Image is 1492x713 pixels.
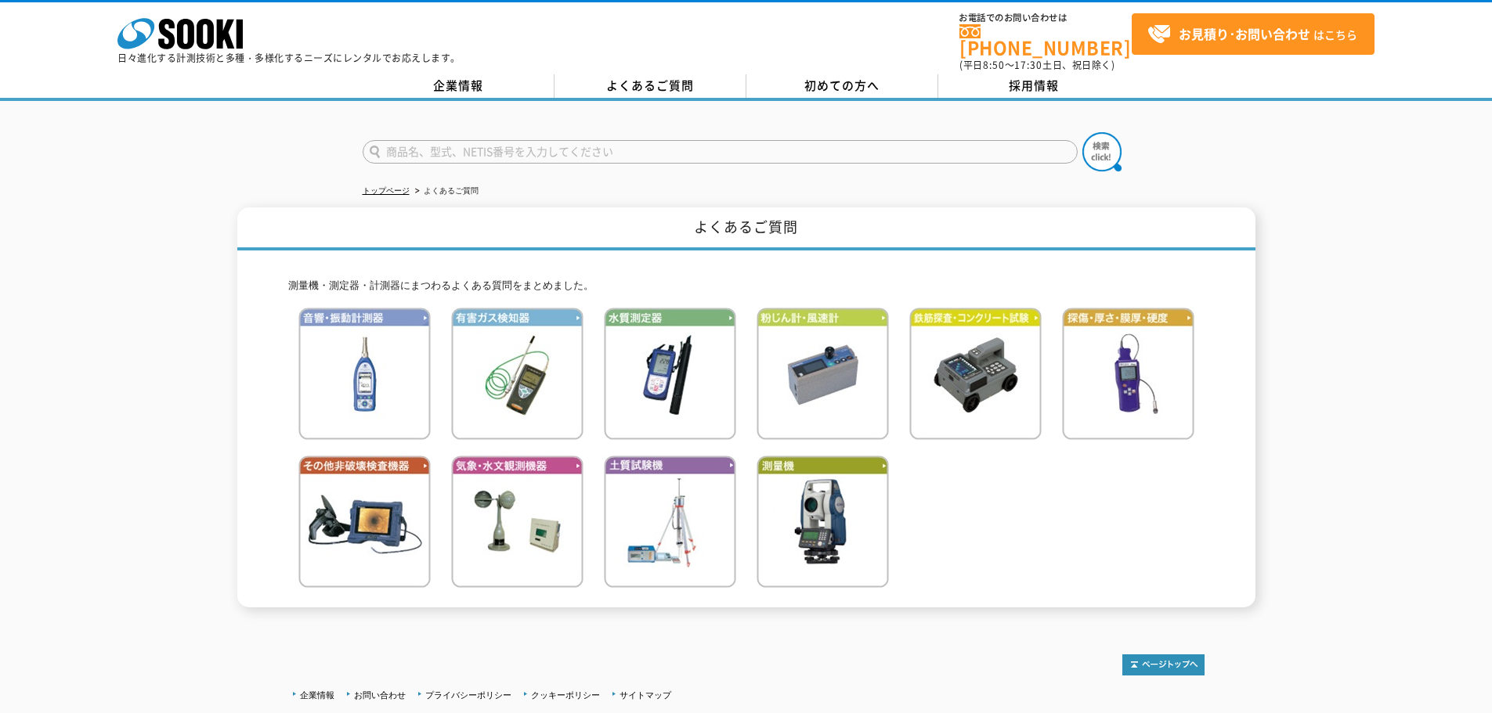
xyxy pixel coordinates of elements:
[298,456,431,588] img: その他非破壊検査機器
[237,207,1255,250] h1: よくあるご質問
[451,308,583,440] img: 有害ガス検知器
[300,690,334,700] a: 企業情報
[555,74,746,98] a: よくあるご質問
[938,74,1130,98] a: 採用情報
[1147,23,1357,46] span: はこちら
[354,690,406,700] a: お問い合わせ
[1062,308,1194,440] img: 探傷・厚さ・膜厚・硬度
[959,13,1132,23] span: お電話でのお問い合わせは
[531,690,600,700] a: クッキーポリシー
[746,74,938,98] a: 初めての方へ
[451,456,583,588] img: 気象・水文観測機器
[117,53,461,63] p: 日々進化する計測技術と多種・多様化するニーズにレンタルでお応えします。
[1179,24,1310,43] strong: お見積り･お問い合わせ
[757,456,889,588] img: 測量機
[983,58,1005,72] span: 8:50
[363,74,555,98] a: 企業情報
[425,690,511,700] a: プライバシーポリシー
[804,77,880,94] span: 初めての方へ
[909,308,1042,440] img: 鉄筋検査・コンクリート試験
[757,308,889,440] img: 粉じん計・風速計
[604,308,736,440] img: 水質測定器
[363,186,410,195] a: トップページ
[1014,58,1042,72] span: 17:30
[1122,654,1205,675] img: トップページへ
[1082,132,1122,171] img: btn_search.png
[620,690,671,700] a: サイトマップ
[288,278,1205,294] p: 測量機・測定器・計測器にまつわるよくある質問をまとめました。
[959,58,1114,72] span: (平日 ～ 土日、祝日除く)
[298,308,431,440] img: 音響・振動計測器
[1132,13,1375,55] a: お見積り･お問い合わせはこちら
[412,183,479,200] li: よくあるご質問
[959,24,1132,56] a: [PHONE_NUMBER]
[604,456,736,588] img: 土質試験機
[363,140,1078,164] input: 商品名、型式、NETIS番号を入力してください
